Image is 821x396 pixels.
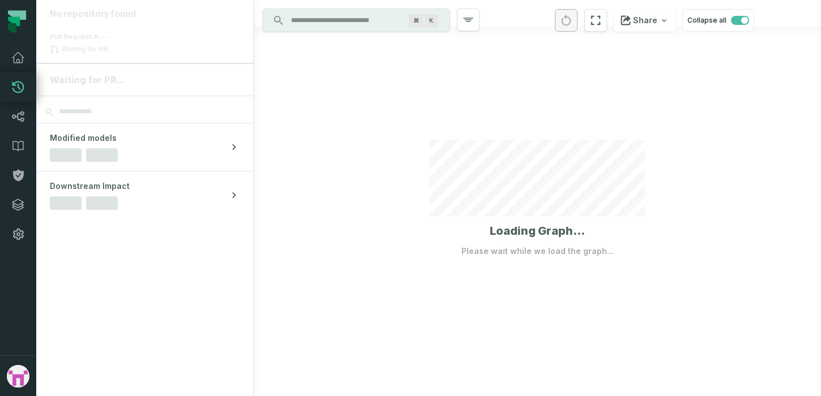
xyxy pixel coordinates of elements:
button: Collapse all [682,9,754,32]
button: Share [614,9,675,32]
button: Modified models [36,123,253,171]
p: Please wait while we load the graph... [461,246,614,257]
div: No repository found [50,9,240,20]
img: avatar of gabe-cohen-lmnd [7,365,29,388]
h1: Loading Graph... [490,223,585,239]
span: Downstream Impact [50,180,130,192]
div: Waiting for PR... [50,73,240,87]
span: Press ⌘ + K to focus the search bar [409,14,424,27]
span: Press ⌘ + K to focus the search bar [425,14,438,27]
span: Modified models [50,132,117,144]
span: Pull Request #--- [50,32,108,41]
button: Downstream Impact [36,171,253,219]
span: Waiting for PR [59,45,110,54]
